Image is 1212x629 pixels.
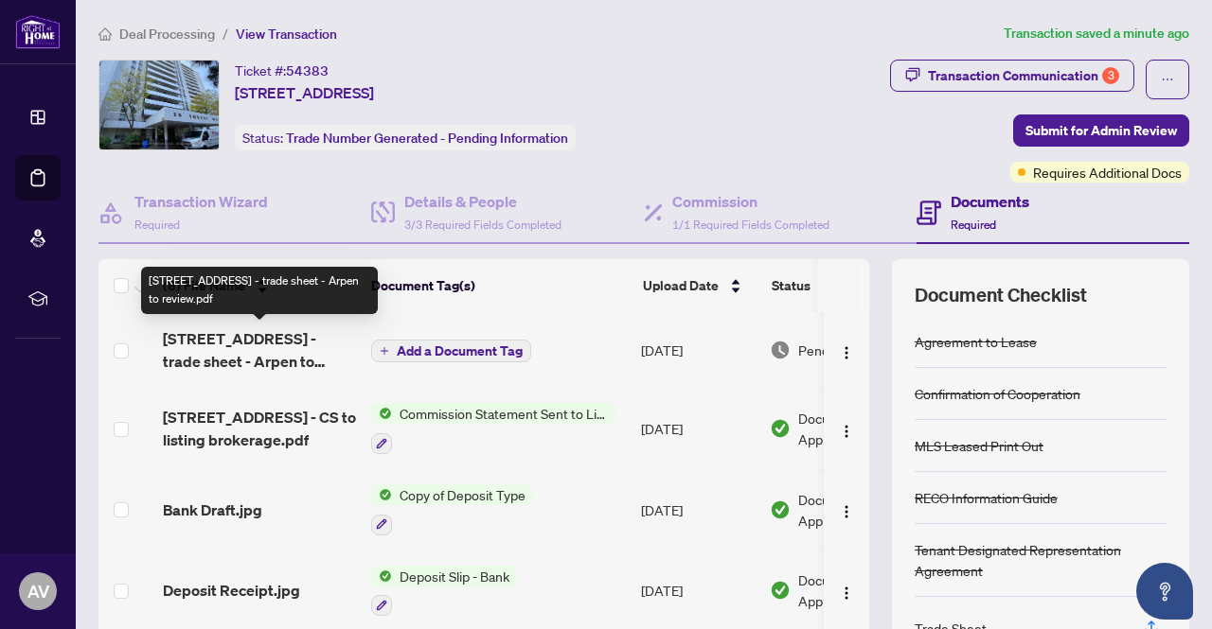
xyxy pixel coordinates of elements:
span: Document Checklist [915,282,1087,308]
span: Requires Additional Docs [1033,162,1182,183]
button: Logo [831,335,862,365]
span: [STREET_ADDRESS] - CS to listing brokerage.pdf [163,406,356,451]
span: plus [380,346,389,356]
img: Status Icon [371,403,392,424]
span: Deposit Slip - Bank [392,566,517,586]
button: Transaction Communication3 [890,60,1134,92]
img: IMG-C12307646_1.jpg [99,61,219,149]
button: Open asap [1136,563,1193,620]
img: Status Icon [371,566,392,586]
div: Status: [235,125,576,150]
div: RECO Information Guide [915,487,1058,508]
th: Document Tag(s) [364,259,635,312]
span: Document Approved [798,489,916,531]
button: Logo [831,413,862,444]
img: Logo [839,504,854,519]
img: logo [15,14,61,49]
img: Logo [839,345,854,360]
div: Agreement to Lease [915,331,1037,352]
span: [STREET_ADDRESS] - trade sheet - Arpen to review.pdf [163,327,356,373]
h4: Documents [951,190,1029,213]
img: Document Status [770,499,791,520]
span: Document Approved [798,569,916,611]
img: Status Icon [371,484,392,505]
h4: Transaction Wizard [134,190,268,213]
span: Add a Document Tag [397,344,523,358]
h4: Commission [672,190,829,213]
div: 3 [1102,67,1119,84]
span: 54383 [286,62,329,79]
th: Status [764,259,925,312]
span: Commission Statement Sent to Listing Brokerage [392,403,616,424]
td: [DATE] [633,388,762,469]
span: 3/3 Required Fields Completed [404,218,561,232]
span: ellipsis [1161,73,1174,86]
th: (8) File Name [155,259,364,312]
span: 1/1 Required Fields Completed [672,218,829,232]
span: Trade Number Generated - Pending Information [286,130,568,147]
li: / [223,23,228,44]
span: Copy of Deposit Type [392,484,533,505]
th: Upload Date [635,259,764,312]
span: AV [27,578,49,604]
span: [STREET_ADDRESS] [235,81,374,104]
button: Status IconDeposit Slip - Bank [371,566,517,617]
button: Add a Document Tag [371,339,531,363]
td: [DATE] [633,469,762,550]
button: Status IconCopy of Deposit Type [371,484,533,535]
h4: Details & People [404,190,561,213]
span: Required [951,218,996,232]
div: Ticket #: [235,60,329,81]
span: Upload Date [643,275,719,296]
div: [STREET_ADDRESS] - trade sheet - Arpen to review.pdf [141,267,378,314]
button: Add a Document Tag [371,340,531,362]
img: Logo [839,424,854,439]
button: Status IconCommission Statement Sent to Listing Brokerage [371,403,616,454]
div: Tenant Designated Representation Agreement [915,539,1167,581]
button: Submit for Admin Review [1013,114,1189,147]
span: home [98,27,112,41]
span: Deposit Receipt.jpg [163,579,300,602]
span: Document Approved [798,408,916,449]
div: MLS Leased Print Out [915,435,1043,456]
span: Submit for Admin Review [1025,115,1177,146]
span: Required [134,218,180,232]
span: Bank Draft.jpg [163,498,262,521]
span: View Transaction [236,26,337,43]
img: Document Status [770,340,791,360]
span: Deal Processing [119,26,215,43]
div: Transaction Communication [928,61,1119,91]
span: Pending Review [798,340,893,360]
div: Confirmation of Cooperation [915,383,1080,404]
img: Document Status [770,580,791,601]
button: Logo [831,575,862,605]
img: Logo [839,585,854,601]
article: Transaction saved a minute ago [1004,23,1189,44]
span: Status [772,275,811,296]
td: [DATE] [633,312,762,388]
button: Logo [831,495,862,525]
img: Document Status [770,418,791,439]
